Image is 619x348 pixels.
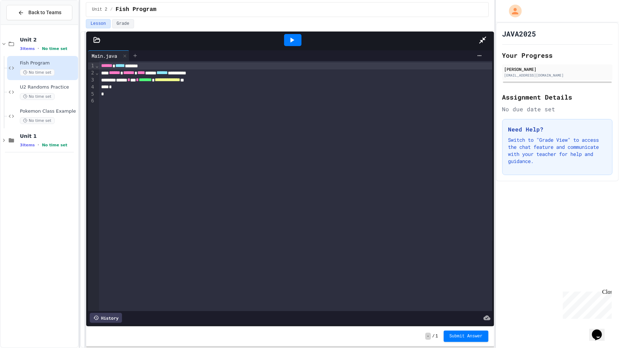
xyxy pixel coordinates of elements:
span: Fish Program [20,60,77,66]
div: 4 [88,84,95,91]
div: Chat with us now!Close [3,3,49,45]
span: 3 items [20,46,35,51]
button: Back to Teams [6,5,72,20]
span: U2 Randoms Practice [20,84,77,90]
div: My Account [502,3,524,19]
span: Fish Program [116,5,156,14]
iframe: chat widget [560,289,612,319]
span: - [425,333,431,340]
span: Submit Answer [449,333,483,339]
div: No due date set [502,105,613,113]
span: 1 [436,333,438,339]
span: No time set [42,46,67,51]
div: Main.java [88,52,121,60]
h2: Assignment Details [502,92,613,102]
h3: Need Help? [508,125,607,134]
span: No time set [20,117,55,124]
span: Pokemon Class Example [20,108,77,114]
div: [PERSON_NAME] [504,66,610,72]
span: No time set [20,69,55,76]
span: • [38,142,39,148]
span: Unit 1 [20,133,77,139]
span: / [110,7,113,12]
button: Submit Answer [444,331,488,342]
span: • [38,46,39,51]
div: Main.java [88,50,129,61]
span: No time set [20,93,55,100]
span: Unit 2 [92,7,107,12]
button: Grade [112,19,134,28]
p: Switch to "Grade View" to access the chat feature and communicate with your teacher for help and ... [508,136,607,165]
span: Back to Teams [28,9,61,16]
div: 3 [88,77,95,84]
div: 6 [88,97,95,105]
button: Lesson [86,19,110,28]
span: / [432,333,435,339]
span: No time set [42,143,67,147]
iframe: chat widget [589,320,612,341]
div: 2 [88,69,95,77]
h1: JAVA2025 [502,29,536,39]
span: Fold line [95,63,99,68]
h2: Your Progress [502,50,613,60]
span: Fold line [95,70,99,75]
span: Unit 2 [20,37,77,43]
span: 3 items [20,143,35,147]
div: 1 [88,62,95,69]
div: History [90,313,122,323]
div: 5 [88,91,95,98]
div: [EMAIL_ADDRESS][DOMAIN_NAME] [504,73,610,78]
